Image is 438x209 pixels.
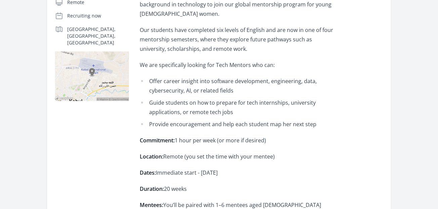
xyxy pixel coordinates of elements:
[140,119,336,129] li: Provide encouragement and help each student map her next step
[140,201,163,209] strong: Mentees:
[67,26,129,46] p: [GEOGRAPHIC_DATA], [GEOGRAPHIC_DATA], [GEOGRAPHIC_DATA]
[140,25,336,54] p: Our students have completed six levels of English and are now in one of four mentorship semesters...
[140,76,336,95] li: Offer career insight into software development, engineering, data, cybersecurity, AI, or related ...
[140,168,336,177] p: Immediate start - [DATE]
[140,184,336,194] p: 20 weeks
[140,137,175,144] strong: Commitment:
[55,51,129,101] img: Map
[140,152,336,161] p: Remote (you set the time with your mentee)
[140,153,163,160] strong: Location:
[140,169,156,176] strong: Dates:
[140,60,336,70] p: We are specifically looking for Tech Mentors who can:
[140,136,336,145] p: 1 hour per week (or more if desired)
[140,185,164,193] strong: Duration:
[67,12,129,19] p: Recruiting now
[140,98,336,117] li: Guide students on how to prepare for tech internships, university applications, or remote tech jobs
